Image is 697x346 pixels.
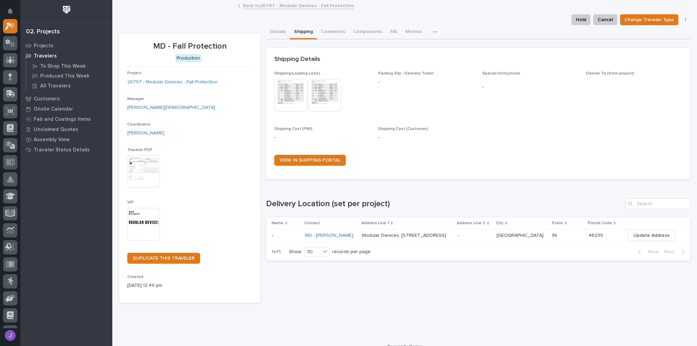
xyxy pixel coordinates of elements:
[34,127,78,133] p: Unclaimed Quotes
[290,25,317,39] button: Shipping
[20,134,112,145] a: Assembly View
[34,147,90,153] p: Traveler Status Details
[576,16,586,24] span: Hold
[26,61,112,71] a: To Shop This Week
[598,16,613,24] span: Cancel
[661,249,690,255] button: Next
[588,231,604,238] p: 46239
[34,106,73,112] p: Onsite Calendar
[127,148,152,152] span: Traveler PDF
[127,130,164,137] a: [PERSON_NAME]
[401,25,426,39] button: Metrics
[20,114,112,124] a: Fab and Coatings Items
[127,42,253,51] p: MD - Fall Protection
[378,127,428,131] span: Shipping Cost (Customer)
[266,244,286,260] p: 1 of 1
[317,25,349,39] button: Comments
[496,219,503,227] p: City
[274,155,346,166] a: VIEW IN SHIPPING PORTAL
[349,25,386,39] button: Components
[34,137,69,143] p: Assembly View
[482,71,520,76] span: Special Instructions
[243,1,354,9] a: Back to26797 - Modular Devices - Fall Protection
[633,249,661,255] button: Back
[20,40,112,51] a: Projects
[40,83,71,89] p: All Travelers
[3,4,17,18] button: Notifications
[386,25,401,39] button: FAI
[266,25,290,39] button: Details
[60,3,73,16] img: Workspace Logo
[620,14,678,25] button: Change Traveler Type
[332,249,371,255] p: records per page
[362,231,448,238] p: Modular Devices, [STREET_ADDRESS]
[274,127,312,131] span: Shipping Cost (PWI)
[34,43,53,49] p: Projects
[127,122,151,127] span: Coordinator
[628,230,675,241] button: Update Address
[274,56,320,63] h2: Shipping Details
[482,84,578,91] p: -
[26,28,60,36] div: 02. Projects
[20,145,112,155] a: Traveler Status Details
[34,53,57,59] p: Travelers
[552,231,558,238] p: IN
[280,158,340,163] span: VIEW IN SHIPPING PORTAL
[378,71,434,76] span: Packing Slip / Delivery Ticket
[497,231,545,238] p: [GEOGRAPHIC_DATA]
[127,253,200,264] a: DUPLICATE THIS TRAVELER
[127,282,253,289] p: [DATE] 12:49 pm
[175,54,201,63] div: Production
[40,63,86,69] p: To Shop This Week
[127,104,215,111] a: [PERSON_NAME][DEMOGRAPHIC_DATA]
[626,198,690,209] input: Search
[274,134,370,141] p: -
[266,229,691,242] tr: -- MD - [PERSON_NAME] Modular Devices, [STREET_ADDRESS]Modular Devices, [STREET_ADDRESS] -- [GEOG...
[361,219,389,227] p: Address Line 1
[26,81,112,90] a: All Travelers
[34,116,91,122] p: Fab and Coatings Items
[127,97,144,101] span: Manager
[457,219,485,227] p: Address Line 2
[552,219,563,227] p: State
[378,79,474,86] p: -
[266,199,623,209] h1: Delivery Location (set per project)
[20,104,112,114] a: Onsite Calendar
[289,249,301,255] p: Show
[305,233,353,238] a: MD - [PERSON_NAME]
[633,231,669,240] span: Update Address
[3,328,17,343] button: users-avatar
[664,249,679,255] span: Next
[26,71,112,81] a: Produced This Week
[133,256,195,261] span: DUPLICATE THIS TRAVELER
[274,71,320,76] span: Shipping/Loading List(s)
[272,231,275,238] p: -
[9,8,17,19] div: Notifications
[625,16,674,24] span: Change Traveler Type
[20,94,112,104] a: Customers
[127,79,217,86] a: 26797 - Modular Devices - Fall Protection
[304,248,321,256] div: 30
[127,71,142,75] span: Project
[40,73,90,79] p: Produced This Week
[34,96,60,102] p: Customers
[457,231,460,238] p: -
[593,14,617,25] button: Cancel
[272,219,283,227] p: Name
[378,134,474,141] p: -
[588,219,612,227] p: Postal Code
[127,200,134,204] span: VIP
[644,249,659,255] span: Back
[571,14,590,25] button: Hold
[127,275,143,279] span: Created
[20,51,112,61] a: Travelers
[20,124,112,134] a: Unclaimed Quotes
[586,71,634,76] span: Deliver To (from project)
[304,219,320,227] p: Contact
